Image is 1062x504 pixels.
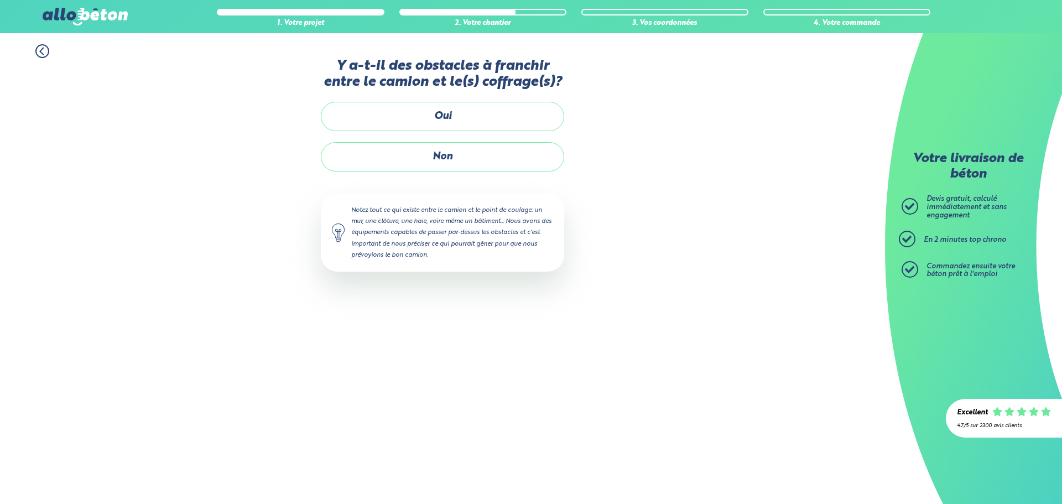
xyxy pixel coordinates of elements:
div: 2. Votre chantier [399,19,566,28]
iframe: Help widget launcher [964,461,1050,492]
label: Y a-t-il des obstacles à franchir entre le camion et le(s) coffrage(s)? [321,58,564,91]
img: allobéton [43,8,128,25]
label: Non [321,142,564,172]
div: Notez tout ce qui existe entre le camion et le point de coulage: un mur, une clôture, une haie, v... [321,194,564,272]
label: Oui [321,102,564,131]
div: 3. Vos coordonnées [581,19,748,28]
div: 4. Votre commande [763,19,930,28]
div: 1. Votre projet [217,19,384,28]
